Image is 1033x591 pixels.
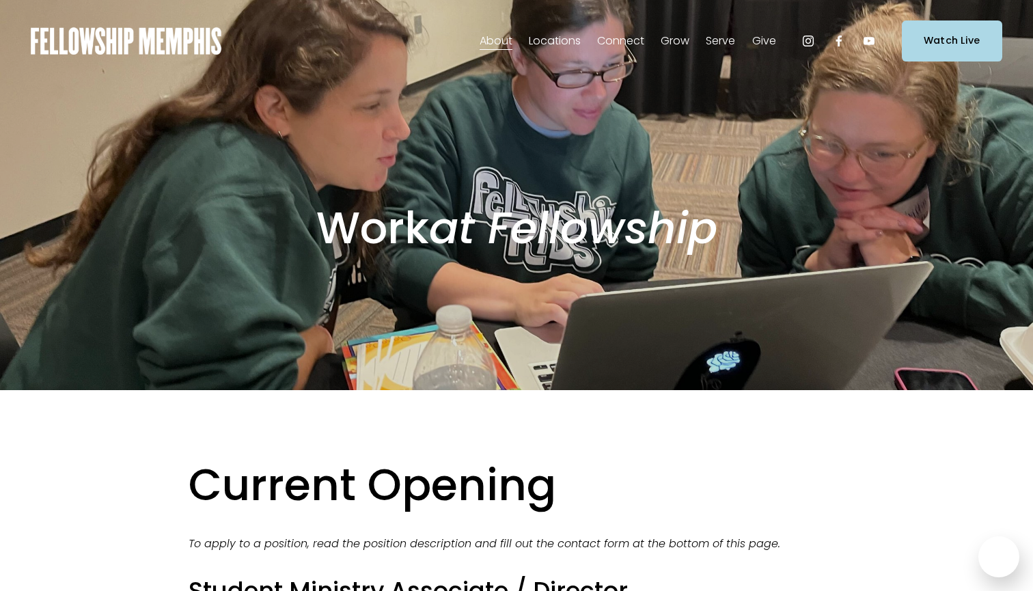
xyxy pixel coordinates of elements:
[752,30,776,52] a: folder dropdown
[529,30,581,52] a: folder dropdown
[902,20,1002,61] a: Watch Live
[597,30,644,52] a: folder dropdown
[189,536,780,551] em: To apply to a position, read the position description and fill out the contact form at the bottom...
[862,34,876,48] a: YouTube
[210,202,823,256] h1: Work
[832,34,846,48] a: Facebook
[801,34,815,48] a: Instagram
[706,30,735,52] a: folder dropdown
[661,31,689,51] span: Grow
[189,458,844,512] h1: Current Opening
[529,31,581,51] span: Locations
[597,31,644,51] span: Connect
[429,197,717,258] em: at Fellowship
[480,30,512,52] a: folder dropdown
[480,31,512,51] span: About
[752,31,776,51] span: Give
[661,30,689,52] a: folder dropdown
[31,27,221,55] img: Fellowship Memphis
[706,31,735,51] span: Serve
